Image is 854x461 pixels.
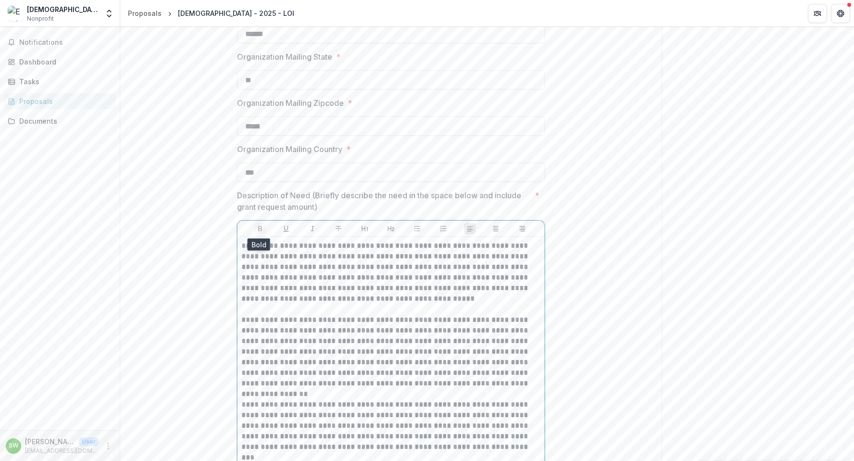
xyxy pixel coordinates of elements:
div: Documents [19,116,108,126]
img: Eastpoint Church [8,6,23,21]
a: Documents [4,113,116,129]
div: Tasks [19,77,108,87]
a: Proposals [4,93,116,109]
p: Organization Mailing State [237,51,332,63]
p: [PERSON_NAME] [25,436,75,447]
button: Heading 1 [359,223,371,234]
button: Align Left [464,223,476,234]
a: Dashboard [4,54,116,70]
button: Notifications [4,35,116,50]
a: Proposals [124,6,165,20]
button: Italicize [307,223,318,234]
div: Proposals [19,96,108,106]
p: Organization Mailing Country [237,143,342,155]
span: Notifications [19,38,112,47]
p: Description of Need (Briefly describe the need in the space below and include grant request amount) [237,190,531,213]
div: [DEMOGRAPHIC_DATA] [27,4,99,14]
p: User [79,437,99,446]
button: Bold [254,223,266,234]
p: Organization Mailing Zipcode [237,97,344,109]
div: Dashboard [19,57,108,67]
button: Heading 2 [385,223,397,234]
button: Align Center [490,223,502,234]
button: Bullet List [412,223,423,234]
button: Strike [333,223,344,234]
a: Tasks [4,74,116,90]
button: Partners [808,4,827,23]
button: Align Right [516,223,528,234]
p: [EMAIL_ADDRESS][DOMAIN_NAME] [25,447,99,455]
button: Open entity switcher [102,4,116,23]
button: More [102,440,114,452]
button: Get Help [831,4,850,23]
button: Underline [280,223,292,234]
nav: breadcrumb [124,6,298,20]
div: [DEMOGRAPHIC_DATA] - 2025 - LOI [178,8,294,18]
button: Ordered List [438,223,449,234]
span: Nonprofit [27,14,54,23]
div: Stephanie Willis [9,443,19,449]
div: Proposals [128,8,162,18]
